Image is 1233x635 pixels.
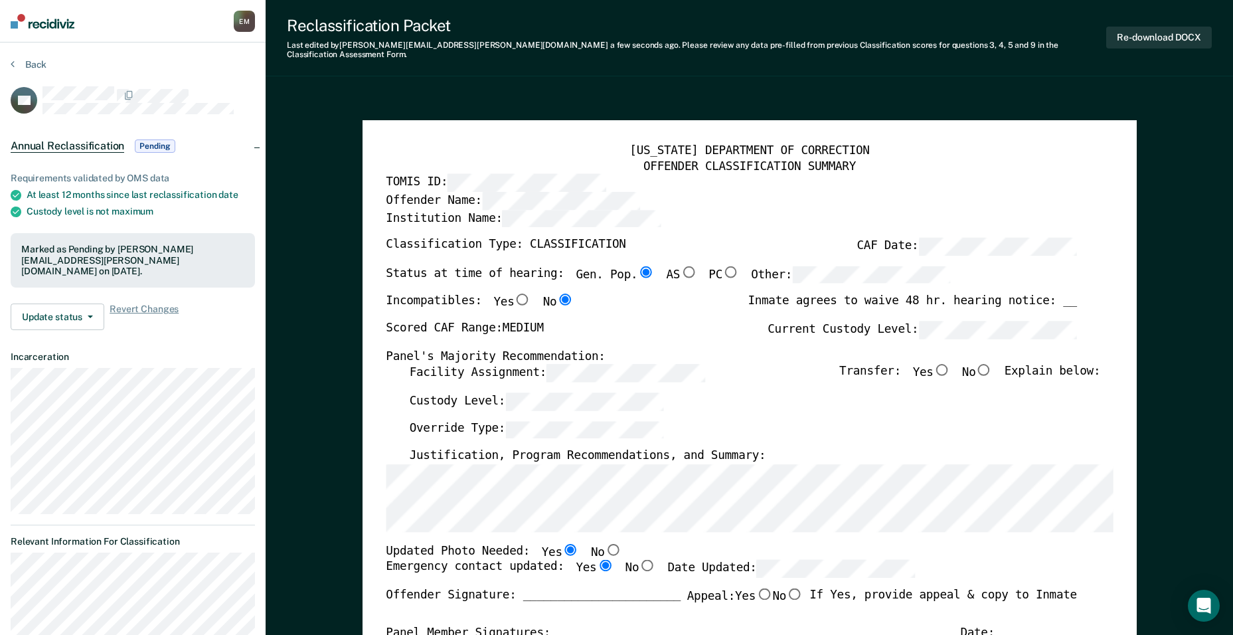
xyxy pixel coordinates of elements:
input: No [604,543,621,555]
label: No [772,588,803,604]
span: Revert Changes [110,304,179,330]
div: Transfer: Explain below: [839,364,1100,392]
label: No [591,543,621,560]
label: Facility Assignment: [409,364,704,382]
label: Institution Name: [386,209,661,227]
input: Yes [596,560,614,572]
div: Panel's Majority Recommendation: [386,349,1077,364]
input: Current Custody Level: [918,321,1076,339]
label: Current Custody Level: [768,321,1077,339]
dt: Relevant Information For Classification [11,536,255,547]
label: Yes [576,560,613,578]
div: Status at time of hearing: [386,266,950,294]
button: Re-download DOCX [1106,27,1212,48]
label: No [542,294,573,310]
div: [US_STATE] DEPARTMENT OF CORRECTION [386,143,1113,159]
div: Reclassification Packet [287,16,1106,35]
div: Offender Signature: _______________________ If Yes, provide appeal & copy to Inmate [386,588,1077,625]
label: Custody Level: [409,393,663,410]
span: Annual Reclassification [11,139,124,153]
input: Yes [514,294,531,306]
input: Other: [792,266,950,284]
div: Updated Photo Needed: [386,543,621,560]
label: Appeal: [687,588,803,615]
label: Yes [493,294,531,310]
label: PC [708,266,739,284]
input: Custody Level: [505,393,663,410]
label: AS [666,266,697,284]
div: Emergency contact updated: [386,560,915,588]
input: Offender Name: [482,191,640,209]
label: Yes [541,543,578,560]
div: Marked as Pending by [PERSON_NAME][EMAIL_ADDRESS][PERSON_NAME][DOMAIN_NAME] on [DATE]. [21,244,244,277]
input: Yes [933,364,950,376]
input: PC [722,266,740,278]
label: Other: [751,266,950,284]
input: Institution Name: [503,209,661,227]
span: date [218,189,238,200]
label: TOMIS ID: [386,174,606,192]
label: Yes [912,364,949,382]
input: Yes [562,543,579,555]
div: Requirements validated by OMS data [11,173,255,184]
label: Yes [735,588,772,604]
span: maximum [112,206,153,217]
div: At least 12 months since last reclassification [27,189,255,201]
div: Inmate agrees to waive 48 hr. hearing notice: __ [748,294,1076,321]
label: Offender Name: [386,191,640,209]
label: Gen. Pop. [576,266,654,284]
input: TOMIS ID: [448,174,606,192]
label: Justification, Program Recommendations, and Summary: [409,448,766,464]
div: E M [234,11,255,32]
label: Scored CAF Range: MEDIUM [386,321,543,339]
div: Custody level is not [27,206,255,217]
span: a few seconds ago [610,41,679,50]
input: Date Updated: [756,560,914,578]
div: OFFENDER CLASSIFICATION SUMMARY [386,159,1113,174]
label: CAF Date: [857,238,1076,256]
label: No [962,364,993,382]
img: Recidiviz [11,14,74,29]
div: Open Intercom Messenger [1188,590,1220,622]
button: EM [234,11,255,32]
input: No [975,364,993,376]
span: Pending [135,139,175,153]
label: No [625,560,655,578]
label: Date Updated: [667,560,915,578]
button: Update status [11,304,104,330]
input: No [786,588,803,600]
dt: Incarceration [11,351,255,363]
button: Back [11,58,46,70]
input: Facility Assignment: [546,364,704,382]
div: Incompatibles: [386,294,574,321]
div: Last edited by [PERSON_NAME][EMAIL_ADDRESS][PERSON_NAME][DOMAIN_NAME] . Please review any data pr... [287,41,1106,60]
input: AS [680,266,697,278]
input: No [639,560,656,572]
input: Yes [756,588,773,600]
input: CAF Date: [918,238,1076,256]
input: No [556,294,574,306]
label: Override Type: [409,420,663,438]
input: Gen. Pop. [637,266,655,278]
input: Override Type: [505,420,663,438]
label: Classification Type: CLASSIFICATION [386,238,625,256]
